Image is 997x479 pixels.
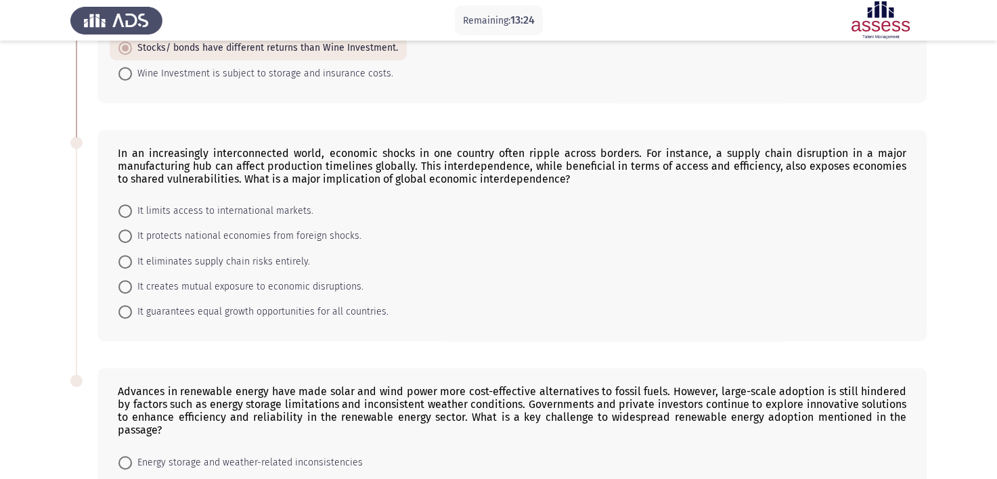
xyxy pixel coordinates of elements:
[132,455,363,471] span: Energy storage and weather-related inconsistencies
[132,254,310,270] span: It eliminates supply chain risks entirely.
[118,385,906,436] div: Advances in renewable energy have made solar and wind power more cost-effective alternatives to f...
[510,14,535,26] span: 13:24
[132,304,389,320] span: It guarantees equal growth opportunities for all countries.
[835,1,927,39] img: Assessment logo of ASSESS English Language Assessment (3 Module) (Ad - IB)
[70,1,162,39] img: Assess Talent Management logo
[463,12,535,29] p: Remaining:
[132,228,361,244] span: It protects national economies from foreign shocks.
[132,40,398,56] span: Stocks/ bonds have different returns than Wine Investment.
[132,66,393,82] span: Wine Investment is subject to storage and insurance costs.
[132,279,363,295] span: It creates mutual exposure to economic disruptions.
[132,203,313,219] span: It limits access to international markets.
[118,147,906,185] div: In an increasingly interconnected world, economic shocks in one country often ripple across borde...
